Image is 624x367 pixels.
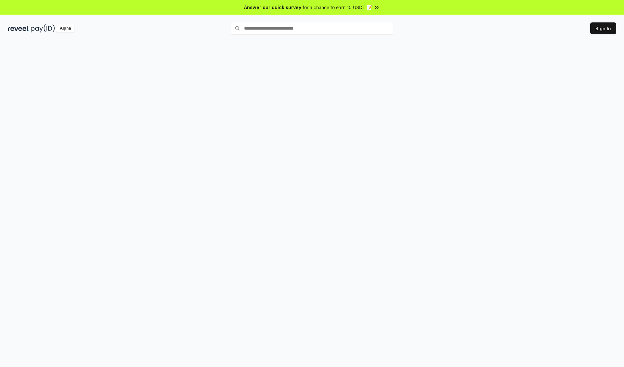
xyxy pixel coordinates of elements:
button: Sign In [590,22,616,34]
div: Alpha [56,24,74,33]
span: for a chance to earn 10 USDT 📝 [303,4,372,11]
span: Answer our quick survey [244,4,301,11]
img: reveel_dark [8,24,30,33]
img: pay_id [31,24,55,33]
